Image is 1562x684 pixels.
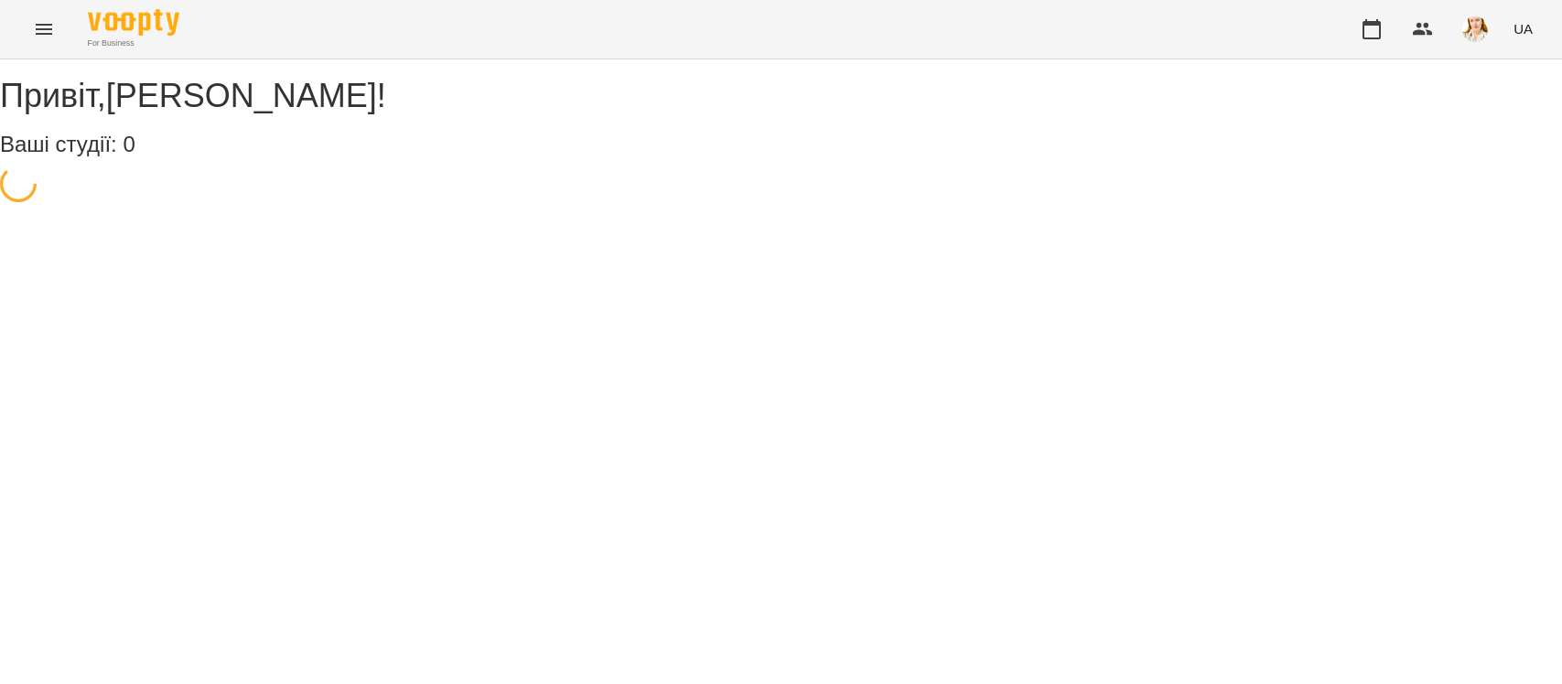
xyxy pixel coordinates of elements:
button: Menu [22,7,66,51]
span: 0 [123,132,135,156]
span: UA [1514,19,1533,38]
button: UA [1506,12,1540,46]
img: Voopty Logo [88,9,179,36]
span: For Business [88,37,179,49]
img: 5d2379496a5cd3203b941d5c9ca6e0ea.jpg [1462,16,1488,42]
